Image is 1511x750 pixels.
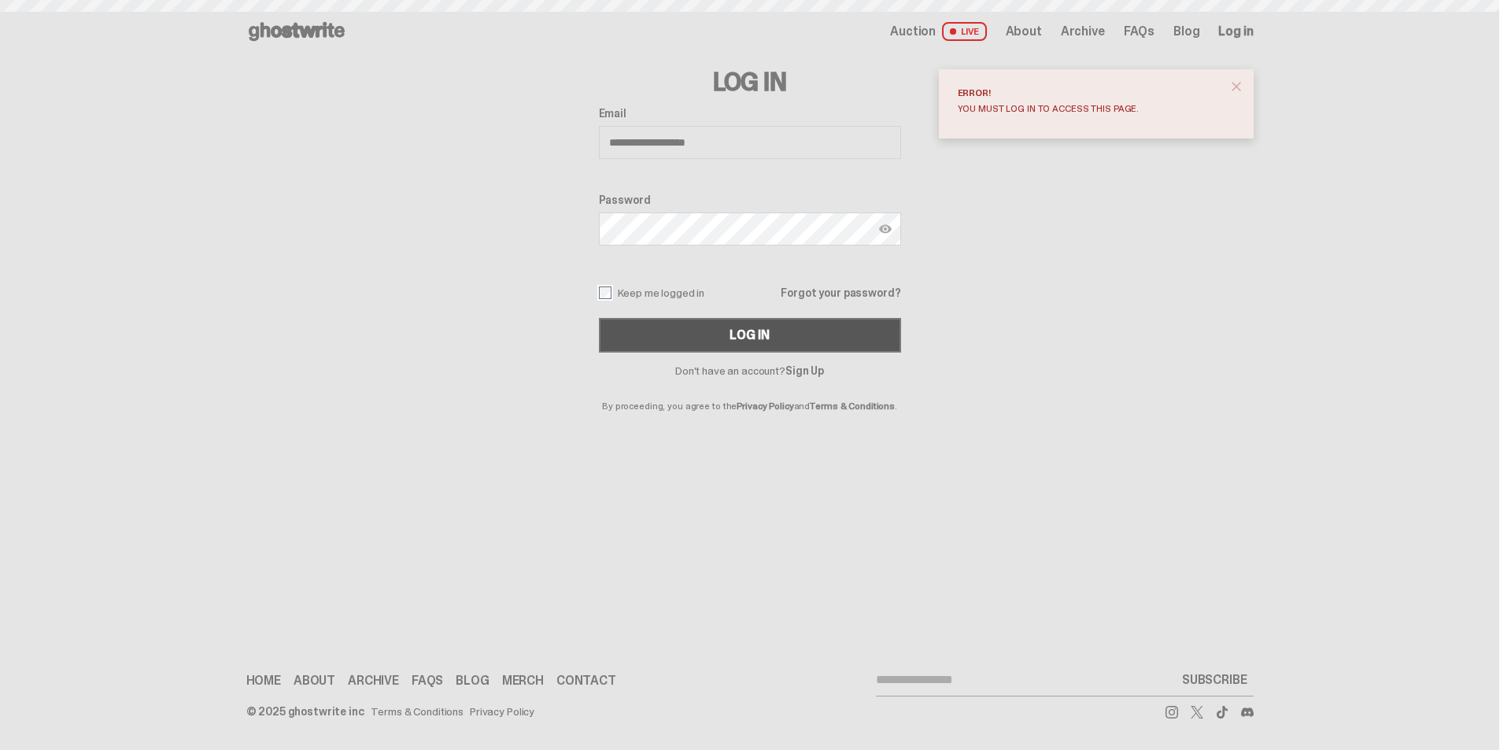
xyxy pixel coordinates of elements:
button: Log In [599,318,901,353]
a: Merch [502,674,544,687]
span: LIVE [942,22,987,41]
div: You must log in to access this page. [958,104,1222,113]
label: Email [599,107,901,120]
a: Terms & Conditions [810,400,895,412]
a: Log in [1218,25,1253,38]
input: Keep me logged in [599,286,611,299]
a: Home [246,674,281,687]
label: Password [599,194,901,206]
h3: Log In [599,69,901,94]
div: Error! [958,88,1222,98]
a: Privacy Policy [737,400,793,412]
a: About [1006,25,1042,38]
span: Auction [890,25,936,38]
a: Contact [556,674,616,687]
a: About [294,674,335,687]
p: Don't have an account? [599,365,901,376]
img: Show password [879,223,892,235]
button: SUBSCRIBE [1176,664,1254,696]
a: Blog [1173,25,1199,38]
a: Forgot your password? [781,287,900,298]
p: By proceeding, you agree to the and . [599,376,901,411]
a: Privacy Policy [470,706,534,717]
label: Keep me logged in [599,286,705,299]
a: Sign Up [785,364,824,378]
div: Log In [730,329,769,342]
a: Archive [348,674,399,687]
button: close [1222,72,1251,101]
a: Archive [1061,25,1105,38]
div: © 2025 ghostwrite inc [246,706,364,717]
a: FAQs [412,674,443,687]
a: Auction LIVE [890,22,986,41]
a: Blog [456,674,489,687]
a: Terms & Conditions [371,706,464,717]
a: FAQs [1124,25,1154,38]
